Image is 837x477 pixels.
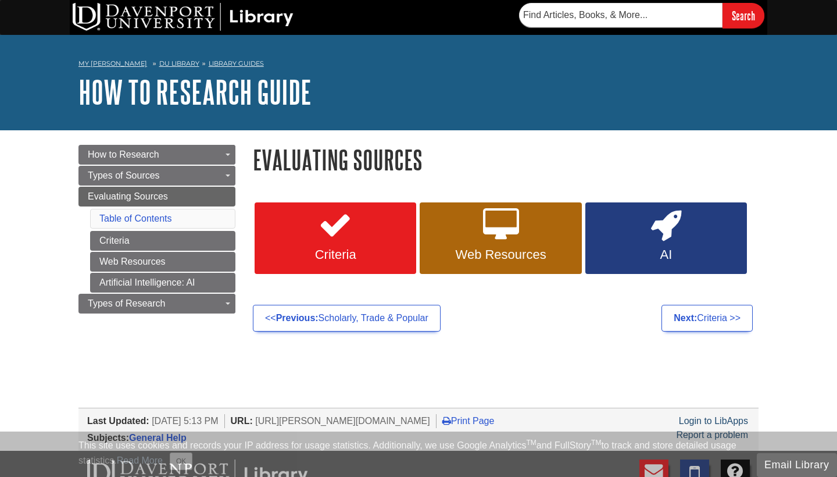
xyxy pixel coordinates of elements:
span: [URL][PERSON_NAME][DOMAIN_NAME] [255,416,430,426]
div: This site uses cookies and records your IP address for usage statistics. Additionally, we use Goo... [78,439,759,470]
span: Types of Research [88,298,165,308]
strong: Next: [674,313,697,323]
input: Find Articles, Books, & More... [519,3,722,27]
a: Next:Criteria >> [661,305,753,332]
a: Criteria [255,202,416,275]
a: Criteria [90,231,235,251]
sup: TM [591,439,601,447]
nav: breadcrumb [78,56,759,74]
a: <<Previous:Scholarly, Trade & Popular [253,305,441,332]
img: DU Library [73,3,294,31]
a: Login to LibApps [679,416,748,426]
a: Print Page [442,416,495,426]
a: Library Guides [209,59,264,67]
span: Types of Sources [88,170,160,180]
a: DU Library [159,59,199,67]
a: AI [585,202,747,275]
span: URL: [231,416,253,426]
a: Web Resources [420,202,581,275]
div: Guide Page Menu [78,145,235,314]
span: Criteria [263,247,407,262]
a: Read More [117,455,163,465]
span: Evaluating Sources [88,191,168,201]
strong: Previous: [276,313,319,323]
a: Types of Research [78,294,235,314]
span: How to Research [88,149,159,159]
a: How to Research Guide [78,74,312,110]
a: Types of Sources [78,166,235,186]
i: Print Page [442,416,451,425]
span: AI [594,247,738,262]
a: Report a problem [676,430,748,440]
a: Web Resources [90,252,235,272]
form: Searches DU Library's articles, books, and more [519,3,764,28]
span: Web Resources [428,247,573,262]
span: [DATE] 5:13 PM [152,416,218,426]
a: Evaluating Sources [78,187,235,207]
a: Artificial Intelligence: AI [90,273,235,293]
a: How to Research [78,145,235,165]
a: Table of Contents [99,213,172,223]
sup: TM [526,439,536,447]
button: Email Library [757,453,837,477]
input: Search [722,3,764,28]
span: Last Updated: [87,416,149,426]
a: My [PERSON_NAME] [78,59,147,69]
button: Close [170,453,192,470]
h1: Evaluating Sources [253,145,759,175]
